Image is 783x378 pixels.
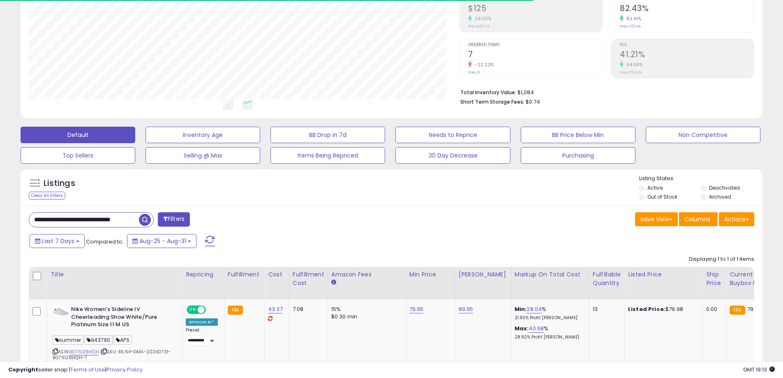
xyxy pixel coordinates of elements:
th: The percentage added to the cost of goods (COGS) that forms the calculator for Min & Max prices. [511,267,589,299]
button: Needs to Reprice [395,127,510,143]
span: $0.74 [526,98,540,106]
div: 0.00 [706,306,720,313]
div: Fulfillment [228,270,261,279]
button: Actions [719,212,754,226]
span: | SKU: 46.64-GMA-20240731-B0761Z8HQH-7 [53,348,171,361]
span: Columns [684,215,710,223]
h2: 7 [468,50,602,61]
b: Min: [515,305,527,313]
small: 28.00% [472,16,491,22]
button: Columns [679,212,718,226]
button: 30 Day Decrease [395,147,510,164]
div: 7.08 [293,306,321,313]
h5: Listings [44,178,75,189]
h2: 82.43% [620,4,754,15]
span: Ordered Items [468,43,602,47]
small: 82.61% [624,16,641,22]
span: 79.98 [747,305,762,313]
button: Aug-25 - Aug-31 [127,234,196,248]
div: Repricing [186,270,221,279]
a: Terms of Use [70,366,105,373]
div: 13 [593,306,618,313]
span: ROI [620,43,754,47]
b: Listed Price: [628,305,665,313]
div: $79.98 [628,306,696,313]
span: ON [187,306,198,313]
a: B0761Z8HQH [69,348,99,355]
small: Amazon Fees. [331,279,336,286]
a: 40.68 [529,325,544,333]
button: Top Sellers [21,147,135,164]
button: Filters [158,212,190,227]
b: Short Term Storage Fees: [460,98,524,105]
h2: 41.21% [620,50,754,61]
a: 89.95 [459,305,473,313]
a: Privacy Policy [106,366,143,373]
small: Prev: $97.74 [468,24,490,29]
div: Markup on Total Cost [515,270,586,279]
button: Selling @ Max [146,147,260,164]
div: Preset: [186,327,218,346]
b: Max: [515,325,529,332]
span: summer [53,335,83,345]
div: Current Buybox Price [730,270,772,288]
span: 943790 [84,335,113,345]
div: Min Price [409,270,452,279]
small: FBA [730,306,745,315]
p: 28.92% Profit [PERSON_NAME] [515,334,583,340]
strong: Copyright [8,366,38,373]
a: 43.37 [268,305,283,313]
div: % [515,325,583,340]
span: Last 7 Days [42,237,74,245]
button: Purchasing [521,147,635,164]
b: Nike Women's Sideline IV Cheerleading Shoe White/Pure Platinum Size 11 M US [71,306,171,331]
small: 64.58% [624,62,642,68]
span: OFF [205,306,218,313]
b: Total Inventory Value: [460,89,516,96]
button: Default [21,127,135,143]
span: Aug-25 - Aug-31 [139,237,186,245]
button: BB Price Below Min [521,127,635,143]
div: Clear All Filters [29,192,65,199]
div: % [515,306,583,321]
div: Title [51,270,179,279]
img: 31djjUdQ9IL._SL40_.jpg [53,306,69,317]
small: Prev: 45.14% [620,24,641,29]
button: Last 7 Days [30,234,85,248]
div: Listed Price [628,270,699,279]
p: 21.90% Profit [PERSON_NAME] [515,315,583,321]
label: Deactivated [709,184,740,191]
div: Amazon AI * [186,318,218,326]
label: Out of Stock [647,193,677,200]
div: 15% [331,306,400,313]
p: Listing States: [639,175,762,183]
a: 79.95 [409,305,424,313]
small: -22.22% [472,62,494,68]
a: 28.04 [527,305,542,313]
button: Save View [635,212,678,226]
div: seller snap | | [8,366,143,374]
span: APS [113,335,132,345]
small: FBA [228,306,243,315]
div: Cost [268,270,286,279]
button: BB Drop in 7d [270,127,385,143]
button: Inventory Age [146,127,260,143]
span: 2025-09-8 19:13 GMT [743,366,775,373]
button: Items Being Repriced [270,147,385,164]
small: Prev: 25.04% [620,70,642,75]
div: Ship Price [706,270,723,288]
h2: $125 [468,4,602,15]
span: Compared to: [86,238,124,246]
div: Amazon Fees [331,270,402,279]
small: Prev: 9 [468,70,480,75]
li: $1,084 [460,87,748,97]
div: Fulfillment Cost [293,270,324,288]
div: Fulfillable Quantity [593,270,621,288]
div: Displaying 1 to 1 of 1 items [689,255,754,263]
label: Archived [709,193,731,200]
div: [PERSON_NAME] [459,270,508,279]
label: Active [647,184,663,191]
div: $0.30 min [331,313,400,320]
button: Non Competitive [646,127,760,143]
